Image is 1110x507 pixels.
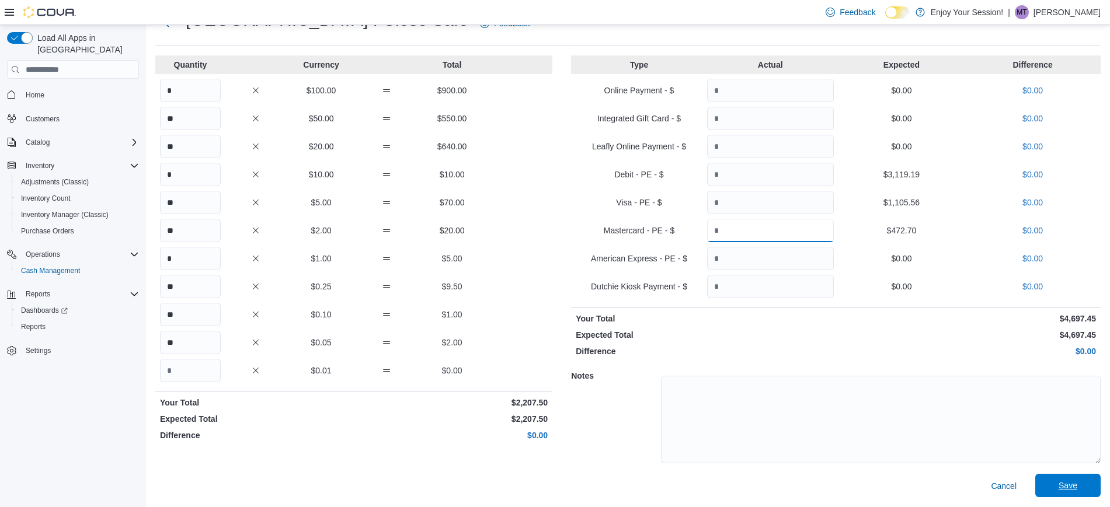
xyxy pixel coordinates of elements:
p: $0.00 [969,169,1096,180]
p: Actual [707,59,834,71]
span: Customers [21,111,139,126]
a: Dashboards [12,302,144,319]
div: Matthew Topic [1015,5,1029,19]
span: Inventory [26,161,54,170]
a: Purchase Orders [16,224,79,238]
span: Reports [26,289,50,299]
p: $1,105.56 [838,197,965,208]
p: $0.00 [969,141,1096,152]
p: Leafly Online Payment - $ [576,141,702,152]
p: Your Total [576,313,833,324]
p: $0.10 [291,309,352,320]
input: Quantity [707,219,834,242]
p: $100.00 [291,85,352,96]
p: $0.25 [291,281,352,292]
span: Inventory [21,159,139,173]
p: $10.00 [291,169,352,180]
button: Reports [12,319,144,335]
span: Reports [21,287,139,301]
p: | [1008,5,1010,19]
input: Quantity [160,107,221,130]
p: Your Total [160,397,352,408]
button: Operations [2,246,144,263]
a: Home [21,88,49,102]
p: Mastercard - PE - $ [576,225,702,236]
p: $2,207.50 [356,397,548,408]
p: $20.00 [422,225,482,236]
button: Save [1035,474,1101,497]
p: $1.00 [291,253,352,264]
input: Quantity [160,79,221,102]
span: Cancel [991,480,1017,492]
p: Expected [838,59,965,71]
span: Operations [26,250,60,259]
input: Quantity [160,135,221,158]
input: Quantity [707,191,834,214]
p: $0.00 [838,141,965,152]
p: $2.00 [291,225,352,236]
a: Feedback [821,1,880,24]
button: Settings [2,342,144,359]
span: Catalog [21,135,139,149]
button: Adjustments (Classic) [12,174,144,190]
input: Dark Mode [885,6,910,19]
span: Cash Management [16,264,139,278]
span: Adjustments (Classic) [21,177,89,187]
button: Inventory [2,158,144,174]
input: Quantity [707,135,834,158]
p: $0.00 [969,281,1096,292]
span: Feedback [840,6,875,18]
p: $4,697.45 [838,329,1096,341]
input: Quantity [707,79,834,102]
p: Dutchie Kiosk Payment - $ [576,281,702,292]
p: $1.00 [422,309,482,320]
a: Dashboards [16,303,72,317]
p: $50.00 [291,113,352,124]
span: Purchase Orders [16,224,139,238]
p: Expected Total [160,413,352,425]
button: Cancel [986,474,1021,498]
p: Enjoy Your Session! [931,5,1004,19]
p: Integrated Gift Card - $ [576,113,702,124]
p: $2,207.50 [356,413,548,425]
p: $0.00 [969,85,1096,96]
span: Inventory Count [21,194,71,203]
button: Inventory Count [12,190,144,207]
p: Total [422,59,482,71]
span: Inventory Manager (Classic) [16,208,139,222]
p: $472.70 [838,225,965,236]
p: $3,119.19 [838,169,965,180]
span: Settings [26,346,51,355]
p: Difference [160,429,352,441]
button: Cash Management [12,263,144,279]
span: Inventory Count [16,191,139,205]
button: Operations [21,247,65,261]
p: Debit - PE - $ [576,169,702,180]
button: Customers [2,110,144,127]
p: American Express - PE - $ [576,253,702,264]
span: Load All Apps in [GEOGRAPHIC_DATA] [33,32,139,55]
p: $0.00 [838,345,1096,357]
p: $0.00 [838,85,965,96]
span: Operations [21,247,139,261]
p: $0.00 [969,197,1096,208]
span: Purchase Orders [21,226,74,236]
a: Inventory Manager (Classic) [16,208,113,222]
input: Quantity [160,163,221,186]
span: Customers [26,114,60,124]
a: Reports [16,320,50,334]
button: Inventory Manager (Classic) [12,207,144,223]
p: Online Payment - $ [576,85,702,96]
input: Quantity [707,275,834,298]
input: Quantity [707,107,834,130]
p: $900.00 [422,85,482,96]
p: $4,697.45 [838,313,1096,324]
input: Quantity [160,275,221,298]
span: Reports [16,320,139,334]
p: Quantity [160,59,221,71]
button: Reports [21,287,55,301]
span: Adjustments (Classic) [16,175,139,189]
input: Quantity [160,191,221,214]
span: Dashboards [21,306,68,315]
